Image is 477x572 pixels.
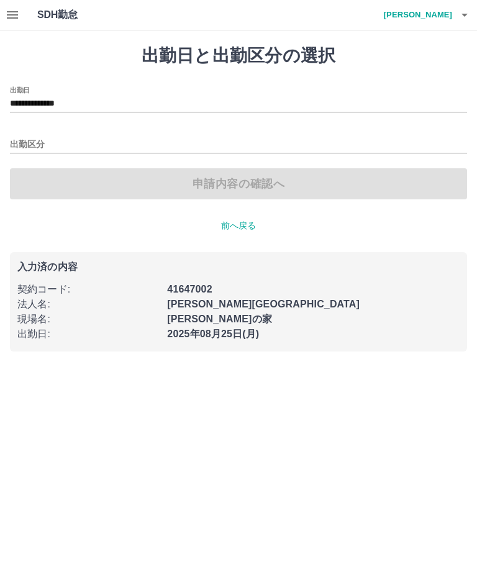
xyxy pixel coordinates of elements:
h1: 出勤日と出勤区分の選択 [10,45,467,66]
p: 現場名 : [17,312,160,327]
b: [PERSON_NAME]の家 [167,314,272,324]
b: 2025年08月25日(月) [167,329,259,339]
label: 出勤日 [10,85,30,94]
p: 出勤日 : [17,327,160,342]
p: 前へ戻る [10,219,467,232]
b: 41647002 [167,284,212,294]
p: 法人名 : [17,297,160,312]
p: 契約コード : [17,282,160,297]
p: 入力済の内容 [17,262,460,272]
b: [PERSON_NAME][GEOGRAPHIC_DATA] [167,299,360,309]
